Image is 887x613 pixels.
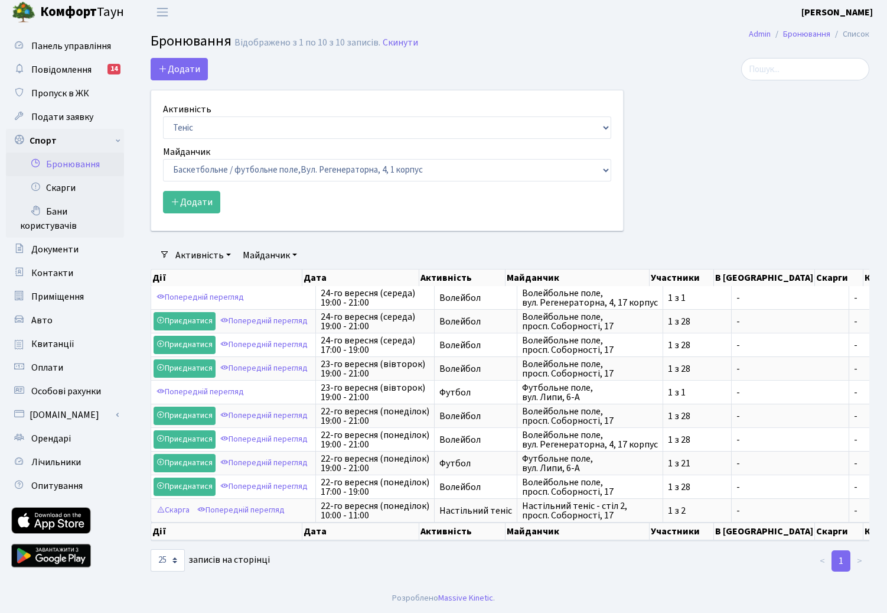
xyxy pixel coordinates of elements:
span: Футбол [439,459,512,468]
li: Список [830,28,869,41]
button: Додати [151,58,208,80]
span: Волейбольне поле, просп. Соборності, 17 [522,407,658,426]
span: Настільний теніс [439,506,512,515]
a: Попередній перегляд [217,312,311,330]
span: Бронювання [151,31,231,51]
span: 22-го вересня (понеділок) 19:00 - 21:00 [321,430,429,449]
a: Попередній перегляд [217,336,311,354]
span: Волейбольне поле, просп. Соборності, 17 [522,312,658,331]
a: Попередній перегляд [217,454,311,472]
a: [DOMAIN_NAME] [6,403,124,427]
a: Пропуск в ЖК [6,82,124,105]
a: Admin [749,28,771,40]
span: Оплати [31,361,63,374]
a: Попередній перегляд [217,407,311,425]
span: 1 з 28 [668,317,726,326]
a: Приєднатися [154,359,216,378]
span: Орендарі [31,432,71,445]
a: Авто [6,309,124,332]
span: 1 з 28 [668,340,726,350]
a: Попередній перегляд [217,478,311,496]
span: Повідомлення [31,63,92,76]
label: Активність [163,102,211,116]
span: Квитанції [31,338,74,351]
span: Подати заявку [31,111,93,124]
a: Майданчик [238,245,302,265]
span: - [736,411,844,421]
span: Авто [31,314,53,327]
span: 1 з 28 [668,435,726,445]
span: Волейбол [439,340,512,350]
select: записів на сторінці [151,549,185,572]
a: Бронювання [6,153,124,176]
a: Попередній перегляд [194,501,288,520]
span: Волейбольне поле, вул. Регенераторна, 4, 17 корпус [522,288,658,307]
b: [PERSON_NAME] [801,6,873,19]
span: - [736,435,844,445]
span: Контакти [31,267,73,280]
th: Дії [151,270,302,286]
a: Приєднатися [154,430,216,449]
a: Скинути [383,37,418,48]
label: Майданчик [163,145,210,159]
span: 22-го вересня (понеділок) 17:00 - 19:00 [321,478,429,497]
a: Бани користувачів [6,200,124,238]
th: В [GEOGRAPHIC_DATA] [714,270,815,286]
a: Попередній перегляд [154,383,247,401]
span: Волейбольне поле, вул. Регенераторна, 4, 17 корпус [522,430,658,449]
b: Комфорт [40,2,97,21]
span: Лічильники [31,456,81,469]
a: Активність [171,245,236,265]
a: Massive Kinetic [438,592,493,604]
span: Таун [40,2,124,22]
a: Приєднатися [154,454,216,472]
a: Особові рахунки [6,380,124,403]
span: 24-го вересня (середа) 17:00 - 19:00 [321,336,429,355]
a: Приміщення [6,285,124,309]
span: Волейбольне поле, просп. Соборності, 17 [522,359,658,378]
span: Пропуск в ЖК [31,87,89,100]
span: Волейбол [439,317,512,326]
th: Скарги [815,270,864,286]
span: - [736,293,844,303]
label: записів на сторінці [151,549,270,572]
span: - [736,317,844,326]
span: Футбольне поле, вул. Липи, 6-А [522,383,658,402]
input: Пошук... [741,58,869,80]
a: Попередній перегляд [217,359,311,378]
a: Скарга [154,501,193,520]
a: Документи [6,238,124,261]
span: 1 з 28 [668,482,726,492]
nav: breadcrumb [731,22,887,47]
a: Приєднатися [154,312,216,330]
a: Повідомлення14 [6,58,124,82]
span: - [736,340,844,350]
span: Волейбол [439,364,512,374]
a: Попередній перегляд [154,288,247,307]
div: Розроблено . [392,592,495,605]
span: Волейбольне поле, просп. Соборності, 17 [522,336,658,355]
th: Участники [650,270,714,286]
th: В [GEOGRAPHIC_DATA] [714,523,815,540]
span: Опитування [31,479,83,492]
span: 22-го вересня (понеділок) 10:00 - 11:00 [321,501,429,520]
div: 14 [107,64,120,74]
th: Активність [419,523,506,540]
th: Скарги [815,523,864,540]
button: Додати [163,191,220,213]
a: Орендарі [6,427,124,450]
a: Спорт [6,129,124,153]
button: Переключити навігацію [148,2,177,22]
span: Волейбольне поле, просп. Соборності, 17 [522,478,658,497]
a: [PERSON_NAME] [801,5,873,20]
a: Лічильники [6,450,124,474]
span: Волейбол [439,411,512,421]
th: Майданчик [506,270,650,286]
th: Дії [151,523,302,540]
a: Опитування [6,474,124,498]
th: Майданчик [506,523,650,540]
a: Приєднатися [154,336,216,354]
a: Приєднатися [154,478,216,496]
a: Квитанції [6,332,124,356]
span: - [736,388,844,397]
